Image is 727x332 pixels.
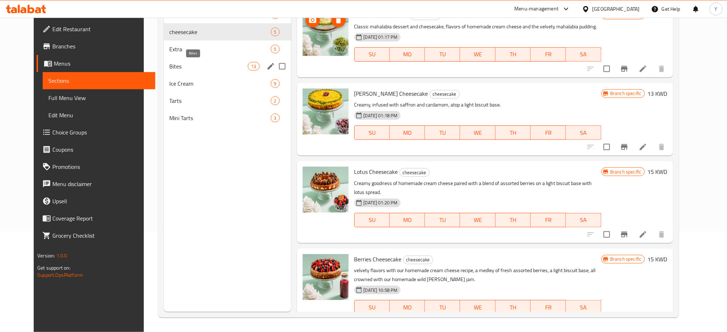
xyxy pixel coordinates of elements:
button: TU [425,213,460,227]
img: Elba Cheesecake [303,89,349,134]
button: SU [354,125,390,140]
button: TU [425,125,460,140]
span: SA [569,215,598,225]
div: Bites13edit [164,58,291,75]
span: [DATE] 01:18 PM [361,112,401,119]
h6: 13 KWD [648,10,667,20]
span: Lotus Cheesecake [354,166,398,177]
button: Branch-specific-item [616,226,633,243]
h6: 13 KWD [648,89,667,99]
span: Branch specific [608,256,645,262]
div: Menu-management [515,5,559,13]
button: FR [531,213,566,227]
button: upload picture [306,13,320,27]
button: WE [460,47,495,62]
span: MO [393,49,422,60]
a: Support.OpsPlatform [37,270,83,280]
div: Ice Cream9 [164,75,291,92]
span: [DATE] 01:20 PM [361,199,401,206]
span: Select to update [599,61,614,76]
span: FR [534,49,563,60]
a: Sections [43,72,155,89]
span: Grocery Checklist [52,231,150,240]
span: Version: [37,251,55,260]
span: MO [393,215,422,225]
a: Edit menu item [639,65,647,73]
div: items [271,28,280,36]
div: Tarts2 [164,92,291,109]
span: SA [569,49,598,60]
button: Branch-specific-item [616,60,633,77]
button: delete [653,60,670,77]
button: delete image [331,13,346,27]
span: FR [534,302,563,313]
button: SA [566,213,601,227]
span: Branch specific [608,90,645,97]
span: WE [463,215,492,225]
button: FR [531,125,566,140]
button: MO [390,213,425,227]
div: cheesecake [430,90,460,99]
a: Coverage Report [37,210,155,227]
button: edit [265,61,276,72]
span: 5 [271,29,279,35]
h6: 15 KWD [648,254,667,264]
nav: Menu sections [164,3,291,129]
span: Ice Cream [170,79,271,88]
div: items [271,96,280,105]
span: WE [463,128,492,138]
span: [DATE] 01:17 PM [361,34,401,41]
span: Choice Groups [52,128,150,137]
div: items [271,114,280,122]
span: Tarts [170,96,271,105]
a: Choice Groups [37,124,155,141]
button: TH [496,47,531,62]
span: 13 [248,63,259,70]
p: Classic mahalabia dessert and cheesecake, flavors of homemade cream cheese and the velvety mahala... [354,22,601,31]
span: Y [715,5,718,13]
img: Lotus Cheesecake [303,167,349,213]
span: Promotions [52,162,150,171]
button: WE [460,213,495,227]
span: Edit Restaurant [52,25,150,33]
span: WE [463,49,492,60]
button: TH [496,300,531,314]
a: Promotions [37,158,155,175]
span: SA [569,302,598,313]
div: items [271,45,280,53]
div: cheesecake5 [164,23,291,41]
span: 5 [271,46,279,53]
div: [GEOGRAPHIC_DATA] [593,5,640,13]
a: Edit menu item [639,143,647,151]
span: TU [428,49,457,60]
a: Grocery Checklist [37,227,155,244]
button: SA [566,125,601,140]
span: Coupons [52,145,150,154]
button: MO [390,125,425,140]
a: Upsell [37,193,155,210]
span: Sections [48,76,150,85]
span: Bites [170,62,248,71]
button: WE [460,125,495,140]
button: TU [425,300,460,314]
span: Get support on: [37,263,70,272]
span: [DATE] 10:58 PM [361,287,401,294]
span: SU [358,49,387,60]
span: cheesecake [170,28,271,36]
a: Edit Restaurant [37,20,155,38]
span: MO [393,128,422,138]
span: MO [393,302,422,313]
span: SU [358,302,387,313]
span: cheesecake [400,169,429,177]
span: Menus [54,59,150,68]
button: TU [425,47,460,62]
p: velvety flavors with our homemade cream cheese recipe, a medley of fresh assorted berries, a ligh... [354,266,601,284]
button: SA [566,300,601,314]
h6: 15 KWD [648,167,667,177]
span: 1.0.0 [56,251,67,260]
button: SU [354,300,390,314]
button: delete [653,138,670,156]
span: cheesecake [430,90,459,98]
span: Select to update [599,227,614,242]
span: TH [499,215,528,225]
